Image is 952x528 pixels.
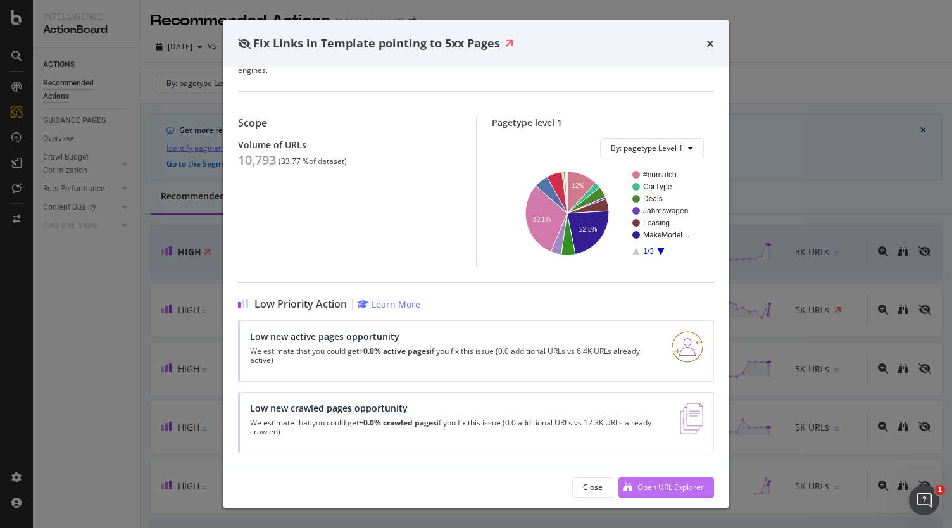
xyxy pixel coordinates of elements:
[643,218,670,227] text: Leasing
[238,139,461,150] div: Volume of URLs
[279,157,347,166] div: ( 33.77 % of dataset )
[583,482,603,493] div: Close
[250,331,656,342] div: Low new active pages opportunity
[643,170,677,179] text: #nomatch
[372,298,420,310] div: Learn More
[238,117,461,129] div: Scope
[238,153,276,168] div: 10,793
[637,482,704,493] div: Open URL Explorer
[611,142,683,153] span: By: pagetype Level 1
[502,168,699,257] svg: A chart.
[672,331,703,363] img: RO06QsNG.png
[706,35,714,52] div: times
[532,215,550,222] text: 30.1%
[935,485,945,495] span: 1
[643,247,654,256] text: 1/3
[492,117,715,128] div: Pagetype level 1
[579,226,596,233] text: 22.8%
[250,347,656,365] p: We estimate that you could get if you fix this issue (0.0 additional URLs vs 6.4K URLs already ac...
[358,298,420,310] a: Learn More
[254,298,347,310] span: Low Priority Action
[618,477,714,498] button: Open URL Explorer
[253,35,500,51] span: Fix Links in Template pointing to 5xx Pages
[250,418,665,436] p: We estimate that you could get if you fix this issue (0.0 additional URLs vs 12.3K URLs already c...
[223,20,729,508] div: modal
[909,485,939,515] iframe: Intercom live chat
[250,403,665,413] div: Low new crawled pages opportunity
[643,182,672,191] text: CarType
[238,39,251,49] div: eye-slash
[359,417,437,428] strong: +0.0% crawled pages
[643,206,688,215] text: Jahreswagen
[359,346,430,356] strong: +0.0% active pages
[600,138,704,158] button: By: pagetype Level 1
[680,403,703,434] img: e5DMFwAAAABJRU5ErkJggg==
[643,194,663,203] text: Deals
[572,182,584,189] text: 12%
[643,230,690,239] text: MakeModel…
[572,477,613,498] button: Close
